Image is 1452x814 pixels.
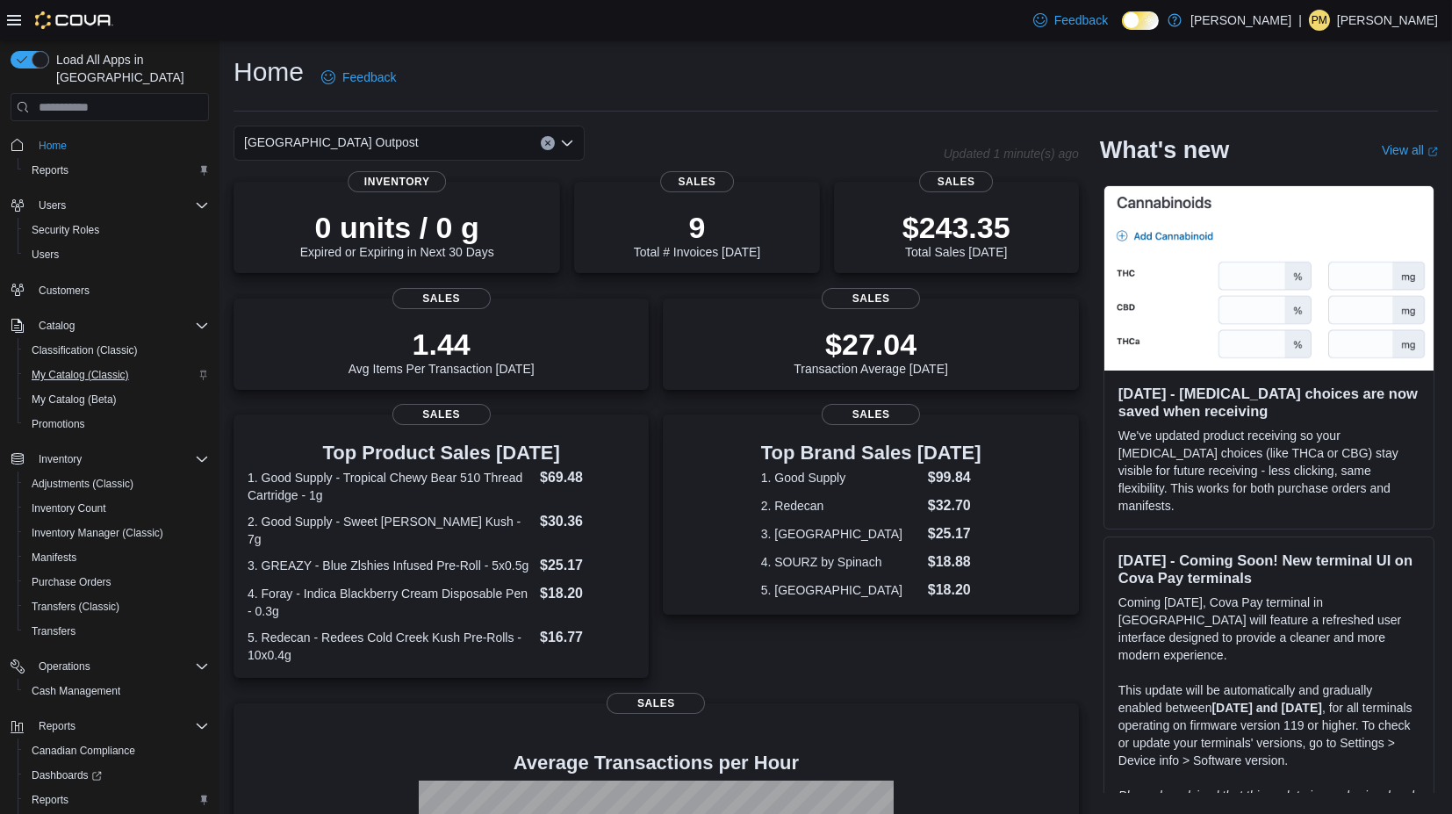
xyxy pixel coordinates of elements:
[25,596,126,617] a: Transfers (Classic)
[18,412,216,436] button: Promotions
[25,498,113,519] a: Inventory Count
[18,338,216,363] button: Classification (Classic)
[248,557,533,574] dt: 3. GREAZY - Blue Zlshies Infused Pre-Roll - 5x0.5g
[32,744,135,758] span: Canadian Compliance
[32,551,76,565] span: Manifests
[1054,11,1108,29] span: Feedback
[39,139,67,153] span: Home
[540,511,635,532] dd: $30.36
[18,738,216,763] button: Canadian Compliance
[1309,10,1330,31] div: Peter Malatesta
[32,343,138,357] span: Classification (Classic)
[248,629,533,664] dt: 5. Redecan - Redees Cold Creek Kush Pre-Rolls - 10x0.4g
[25,547,209,568] span: Manifests
[1118,385,1420,420] h3: [DATE] - [MEDICAL_DATA] choices are now saved when receiving
[248,469,533,504] dt: 1. Good Supply - Tropical Chewy Bear 510 Thread Cartridge - 1g
[1427,147,1438,157] svg: External link
[248,443,635,464] h3: Top Product Sales [DATE]
[32,195,209,216] span: Users
[392,404,491,425] span: Sales
[18,594,216,619] button: Transfers (Classic)
[25,389,124,410] a: My Catalog (Beta)
[39,319,75,333] span: Catalog
[1212,701,1322,715] strong: [DATE] and [DATE]
[25,789,209,810] span: Reports
[25,414,92,435] a: Promotions
[32,716,209,737] span: Reports
[32,163,68,177] span: Reports
[314,60,403,95] a: Feedback
[928,495,981,516] dd: $32.70
[761,469,921,486] dt: 1. Good Supply
[1100,136,1229,164] h2: What's new
[25,473,209,494] span: Adjustments (Classic)
[32,195,73,216] button: Users
[32,280,97,301] a: Customers
[392,288,491,309] span: Sales
[4,193,216,218] button: Users
[1190,10,1291,31] p: [PERSON_NAME]
[540,627,635,648] dd: $16.77
[822,288,920,309] span: Sales
[761,497,921,515] dt: 2. Redecan
[39,452,82,466] span: Inventory
[761,581,921,599] dt: 5. [GEOGRAPHIC_DATA]
[928,580,981,601] dd: $18.20
[25,364,209,385] span: My Catalog (Classic)
[32,248,59,262] span: Users
[25,364,136,385] a: My Catalog (Classic)
[300,210,494,245] p: 0 units / 0 g
[4,132,216,157] button: Home
[18,242,216,267] button: Users
[660,171,734,192] span: Sales
[919,171,993,192] span: Sales
[18,472,216,496] button: Adjustments (Classic)
[234,54,304,90] h1: Home
[540,583,635,604] dd: $18.20
[25,244,66,265] a: Users
[39,659,90,674] span: Operations
[25,681,127,702] a: Cash Management
[25,389,209,410] span: My Catalog (Beta)
[49,51,209,86] span: Load All Apps in [GEOGRAPHIC_DATA]
[32,315,82,336] button: Catalog
[1122,11,1159,30] input: Dark Mode
[32,135,74,156] a: Home
[4,714,216,738] button: Reports
[634,210,760,245] p: 9
[25,340,209,361] span: Classification (Classic)
[1337,10,1438,31] p: [PERSON_NAME]
[248,513,533,548] dt: 2. Good Supply - Sweet [PERSON_NAME] Kush - 7g
[25,765,109,786] a: Dashboards
[25,681,209,702] span: Cash Management
[1382,143,1438,157] a: View allExternal link
[18,679,216,703] button: Cash Management
[560,136,574,150] button: Open list of options
[25,220,106,241] a: Security Roles
[634,210,760,259] div: Total # Invoices [DATE]
[18,496,216,521] button: Inventory Count
[18,521,216,545] button: Inventory Manager (Classic)
[18,545,216,570] button: Manifests
[349,327,535,376] div: Avg Items Per Transaction [DATE]
[1118,427,1420,515] p: We've updated product receiving so your [MEDICAL_DATA] choices (like THCa or CBG) stay visible fo...
[342,68,396,86] span: Feedback
[32,575,111,589] span: Purchase Orders
[25,621,209,642] span: Transfers
[32,449,89,470] button: Inventory
[32,684,120,698] span: Cash Management
[928,523,981,544] dd: $25.17
[25,473,140,494] a: Adjustments (Classic)
[25,740,142,761] a: Canadian Compliance
[18,619,216,644] button: Transfers
[761,525,921,543] dt: 3. [GEOGRAPHIC_DATA]
[39,719,75,733] span: Reports
[928,551,981,573] dd: $18.88
[1026,3,1115,38] a: Feedback
[25,498,209,519] span: Inventory Count
[25,740,209,761] span: Canadian Compliance
[300,210,494,259] div: Expired or Expiring in Next 30 Days
[32,600,119,614] span: Transfers (Classic)
[32,315,209,336] span: Catalog
[1118,594,1420,664] p: Coming [DATE], Cova Pay terminal in [GEOGRAPHIC_DATA] will feature a refreshed user interface des...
